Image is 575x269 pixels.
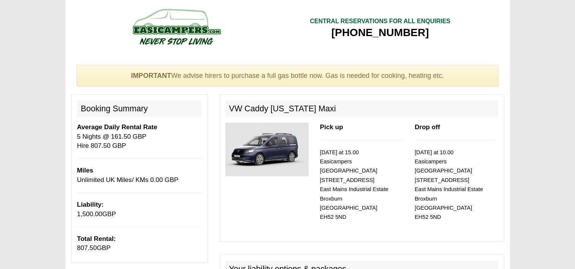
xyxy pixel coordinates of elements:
[77,123,202,150] p: 5 Nights @ 161.50 GBP Hire 807.50 GBP
[310,17,450,26] div: CENTRAL RESERVATIONS FOR ALL ENQUIRIES
[77,244,97,252] span: 807.50
[77,167,93,174] b: Miles
[320,149,388,220] small: [DATE] at 15.00 Easicampers [GEOGRAPHIC_DATA] [STREET_ADDRESS] East Mains Industrial Estate Broxb...
[225,123,309,176] img: 348.jpg
[225,100,498,117] h2: VW Caddy [US_STATE] Maxi
[310,26,450,40] div: [PHONE_NUMBER]
[415,149,483,220] small: [DATE] at 10.00 Easicampers [GEOGRAPHIC_DATA] [STREET_ADDRESS] East Mains Industrial Estate Broxb...
[76,65,499,87] div: We advise hirers to purchase a full gas bottle now. Gas is needed for cooking, heating etc.
[77,123,157,131] b: Average Daily Rental Rate
[415,123,440,131] b: Drop off
[320,123,343,131] b: Pick up
[131,72,171,79] strong: IMPORTANT
[77,201,104,208] b: Liability:
[77,100,202,117] h2: Booking Summary
[77,200,202,219] p: GBP
[77,210,103,218] span: 1,500.00
[77,235,116,242] b: Total Rental:
[104,6,249,47] img: campers-checkout-logo.png
[77,166,202,185] p: Unlimited UK Miles/ KMs 0.00 GBP
[77,234,202,253] p: GBP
